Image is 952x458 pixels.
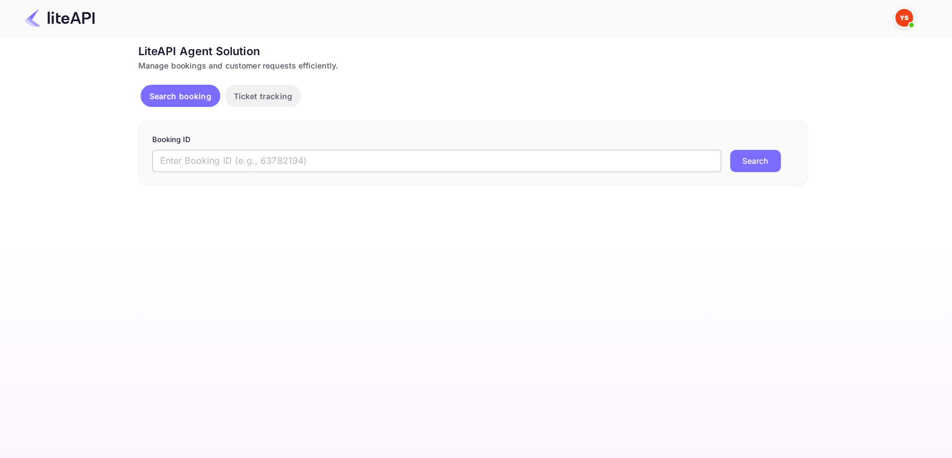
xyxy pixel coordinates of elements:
div: LiteAPI Agent Solution [138,43,808,60]
button: Search [730,150,781,172]
p: Booking ID [152,134,794,145]
div: Manage bookings and customer requests efficiently. [138,60,808,71]
p: Ticket tracking [234,90,292,102]
p: Search booking [149,90,211,102]
input: Enter Booking ID (e.g., 63782194) [152,150,721,172]
img: LiteAPI Logo [25,9,95,27]
img: Yandex Support [895,9,913,27]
